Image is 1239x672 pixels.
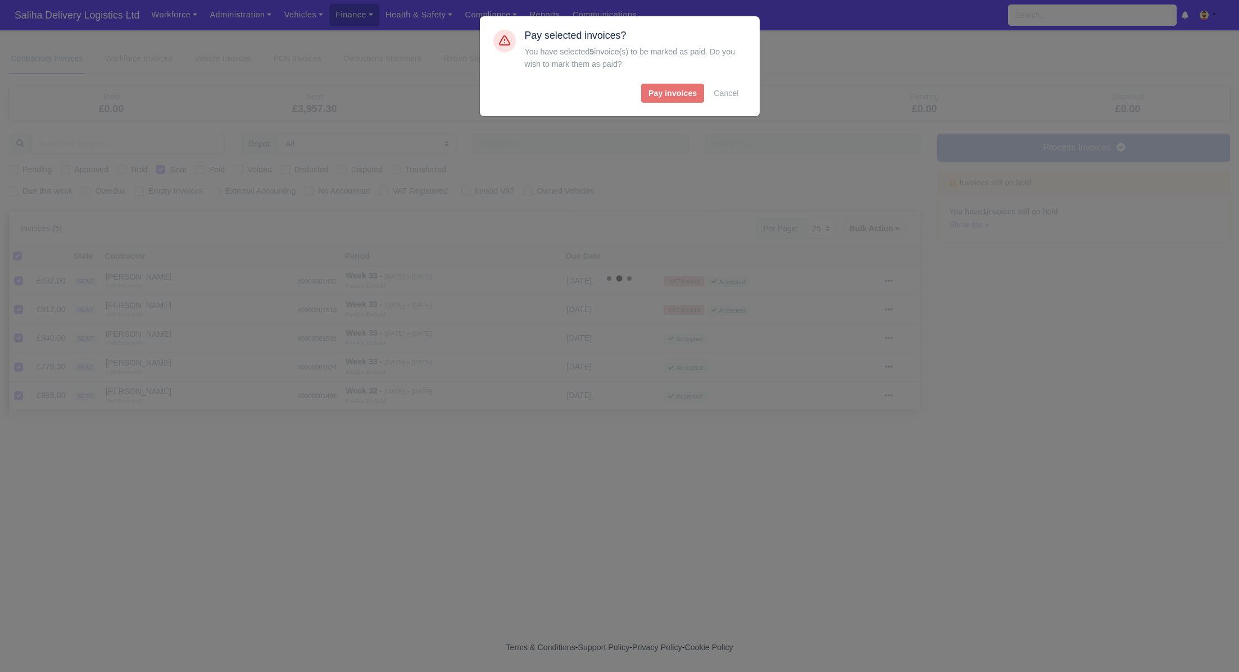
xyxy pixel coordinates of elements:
iframe: Chat Widget [1183,618,1239,672]
button: Pay invoices [641,84,704,103]
h5: Pay selected invoices? [525,30,746,42]
div: You have selected invoice(s) to be marked as paid. Do you wish to mark them as paid? [525,46,746,70]
strong: 5 [589,47,594,56]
